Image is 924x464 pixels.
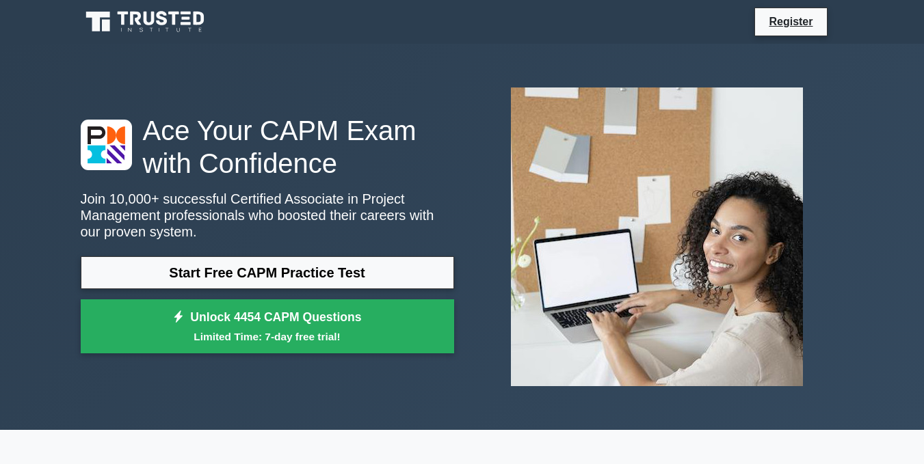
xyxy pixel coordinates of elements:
[761,13,821,30] a: Register
[81,299,454,354] a: Unlock 4454 CAPM QuestionsLimited Time: 7-day free trial!
[98,329,437,344] small: Limited Time: 7-day free trial!
[81,191,454,240] p: Join 10,000+ successful Certified Associate in Project Management professionals who boosted their...
[81,114,454,180] h1: Ace Your CAPM Exam with Confidence
[81,256,454,289] a: Start Free CAPM Practice Test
